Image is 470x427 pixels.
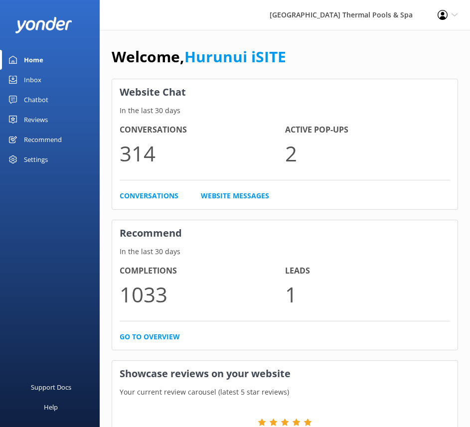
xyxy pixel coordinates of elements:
div: Home [24,50,43,70]
p: Your current review carousel (latest 5 star reviews) [112,387,458,398]
div: Settings [24,149,48,169]
div: Reviews [24,110,48,130]
a: Hurunui iSITE [184,46,286,67]
p: 1033 [120,278,285,311]
h3: Recommend [112,220,458,246]
h4: Leads [285,265,451,278]
p: 314 [120,137,285,170]
p: 2 [285,137,451,170]
h4: Completions [120,265,285,278]
h4: Active Pop-ups [285,124,451,137]
div: Inbox [24,70,41,90]
img: yonder-white-logo.png [15,17,72,33]
a: Go to overview [120,331,180,342]
p: 1 [285,278,451,311]
a: Conversations [120,190,178,201]
h1: Welcome, [112,45,286,69]
div: Support Docs [31,377,71,397]
h3: Showcase reviews on your website [112,361,458,387]
div: Recommend [24,130,62,149]
h4: Conversations [120,124,285,137]
div: Help [44,397,58,417]
h3: Website Chat [112,79,458,105]
a: Website Messages [201,190,269,201]
p: In the last 30 days [112,246,458,257]
div: Chatbot [24,90,48,110]
p: In the last 30 days [112,105,458,116]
